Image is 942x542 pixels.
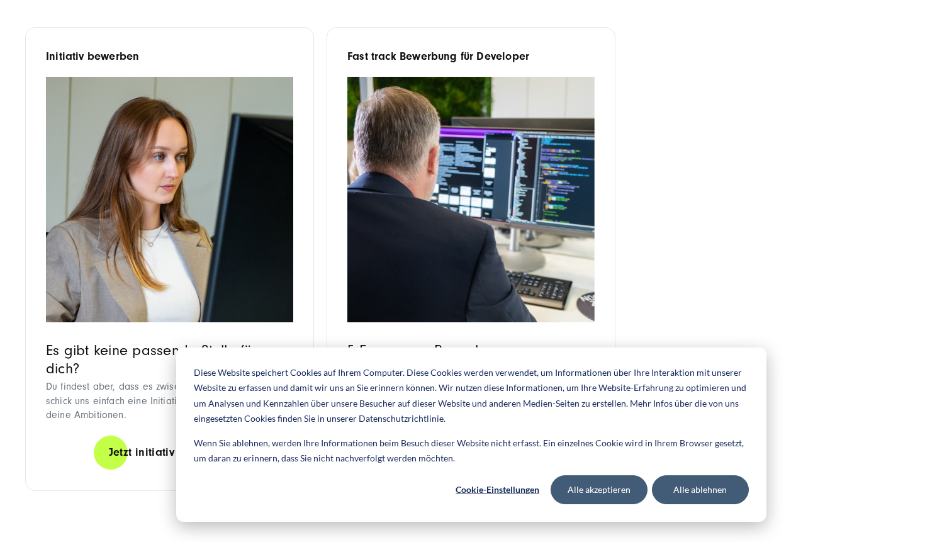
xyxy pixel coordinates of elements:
h3: Es gibt keine passende Stelle für dich? [46,341,293,378]
a: Jetzt initiativ bewerben [94,434,246,470]
button: Cookie-Einstellungen [449,475,546,504]
button: Alle ablehnen [652,475,749,504]
img: Initiativ bewerben 2000x1330 [46,77,293,322]
p: Du findest aber, dass es zwischen uns gut passt? Dann schick uns einfach eine Initiativbewerbung ... [46,380,293,422]
h6: Initiativ bewerben [46,48,293,65]
h6: Fast track Bewerbung für Developer [347,48,595,65]
p: Diese Website speichert Cookies auf Ihrem Computer. Diese Cookies werden verwendet, um Informatio... [194,365,749,427]
p: Wenn Sie ablehnen, werden Ihre Informationen beim Besuch dieser Website nicht erfasst. Ein einzel... [194,436,749,466]
button: Alle akzeptieren [551,475,648,504]
img: SUNZINET expert sitting at on a computer coding [347,77,595,322]
h3: 5 Fragen zur Bewerbung [347,341,595,359]
div: Cookie banner [176,347,766,522]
